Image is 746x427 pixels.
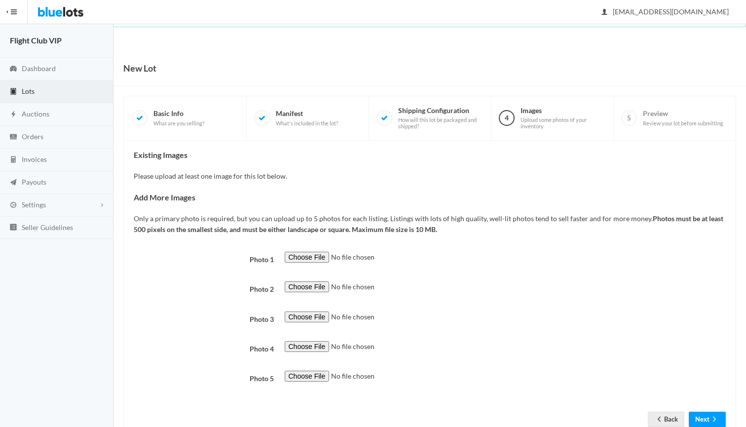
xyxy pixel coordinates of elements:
span: How will this lot be packaged and shipped? [398,116,483,130]
button: Nextarrow forward [689,412,726,427]
h4: Add More Images [134,193,726,202]
span: Lots [22,87,35,95]
span: 4 [499,110,515,126]
h1: New Lot [123,61,156,76]
span: Shipping Configuration [398,106,483,130]
ion-icon: arrow back [654,415,664,425]
label: Photo 3 [128,311,279,325]
label: Photo 2 [128,281,279,295]
label: Photo 5 [128,371,279,385]
div: Please upload at least one image for this lot below. [134,151,726,427]
span: What's included in the lot? [276,120,338,127]
ion-icon: paper plane [8,178,18,188]
span: Settings [22,200,46,209]
ion-icon: calculator [8,155,18,165]
label: Photo 4 [128,341,279,355]
ion-icon: cog [8,201,18,210]
ion-icon: list box [8,223,18,233]
h4: Existing Images [134,151,726,159]
ion-icon: arrow forward [709,415,719,425]
span: What are you selling? [153,120,204,127]
span: Manifest [276,109,338,126]
span: Auctions [22,110,49,118]
span: Basic Info [153,109,204,126]
span: Payouts [22,178,46,186]
ion-icon: person [599,8,609,17]
p: Only a primary photo is required, but you can upload up to 5 photos for each listing. Listings wi... [134,213,726,235]
strong: Flight Club VIP [10,36,62,45]
span: Orders [22,132,43,141]
span: Upload some photos of your inventory [521,116,605,130]
ion-icon: speedometer [8,65,18,74]
span: Review your lot before submitting [643,120,723,127]
span: 5 [621,110,637,126]
label: Photo 1 [128,252,279,266]
span: Dashboard [22,64,56,73]
span: Invoices [22,155,47,163]
span: Seller Guidelines [22,223,73,232]
ion-icon: flash [8,110,18,119]
span: Preview [643,109,723,126]
ion-icon: clipboard [8,87,18,97]
a: arrow backBack [648,412,684,427]
span: Images [521,106,605,130]
ion-icon: cash [8,133,18,142]
span: [EMAIL_ADDRESS][DOMAIN_NAME] [602,7,729,16]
